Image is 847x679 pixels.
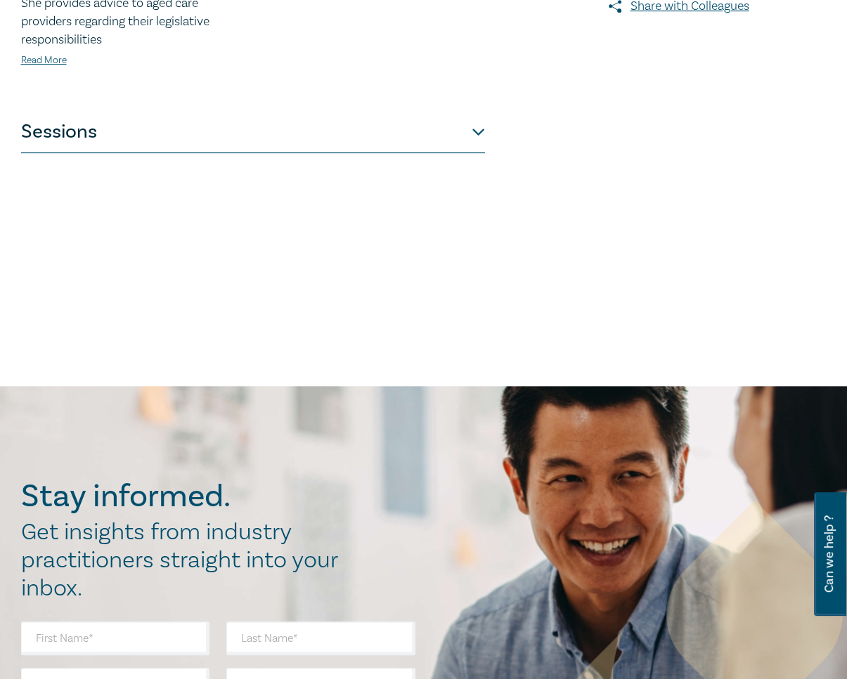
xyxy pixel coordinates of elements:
[21,518,353,602] h2: Get insights from industry practitioners straight into your inbox.
[21,478,353,515] h2: Stay informed.
[21,111,485,153] button: Sessions
[21,621,210,655] input: First Name*
[21,54,67,67] a: Read More
[226,621,415,655] input: Last Name*
[822,501,836,607] span: Can we help ?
